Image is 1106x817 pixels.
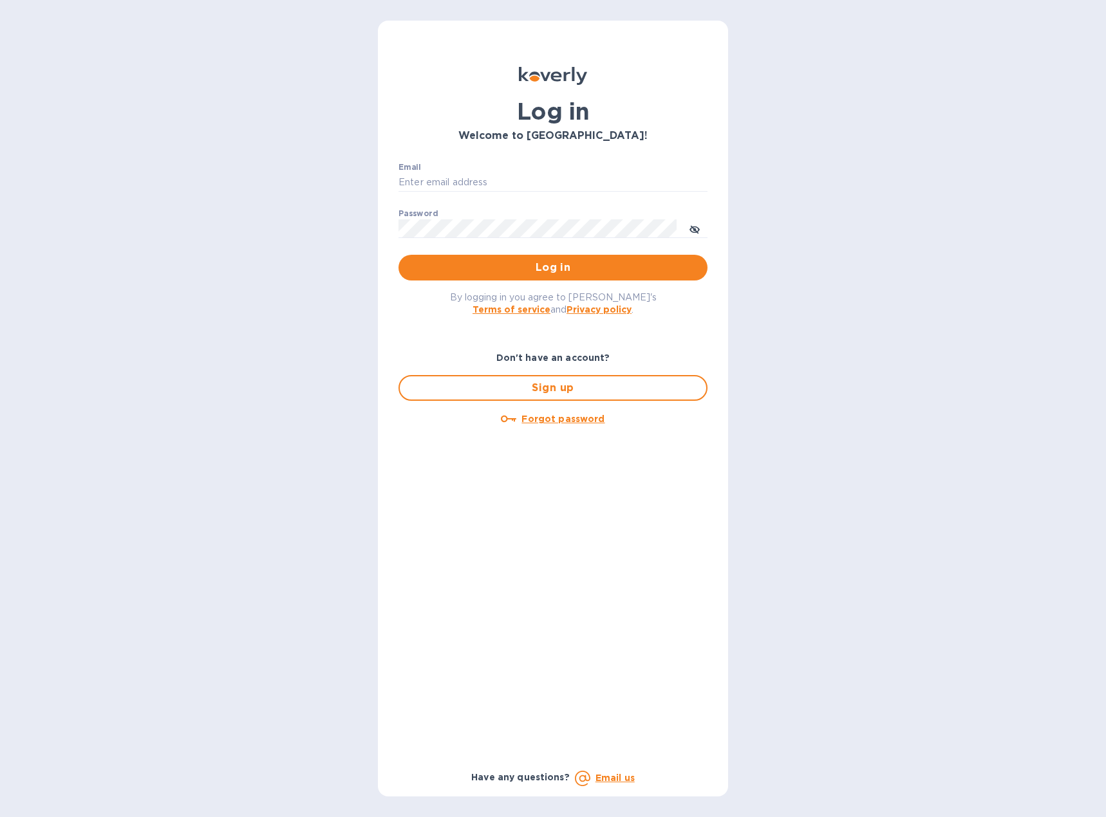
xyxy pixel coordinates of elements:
[496,353,610,363] b: Don't have an account?
[410,380,696,396] span: Sign up
[398,210,438,217] label: Password
[398,375,708,401] button: Sign up
[398,130,708,142] h3: Welcome to [GEOGRAPHIC_DATA]!
[595,773,635,783] a: Email us
[398,173,708,192] input: Enter email address
[398,255,708,280] button: Log in
[450,292,657,315] span: By logging in you agree to [PERSON_NAME]'s and .
[473,304,550,315] a: Terms of service
[567,304,632,315] a: Privacy policy
[398,98,708,125] h1: Log in
[521,414,605,424] u: Forgot password
[409,260,697,275] span: Log in
[471,772,570,782] b: Have any questions?
[398,163,421,171] label: Email
[519,67,587,85] img: Koverly
[682,216,708,241] button: toggle password visibility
